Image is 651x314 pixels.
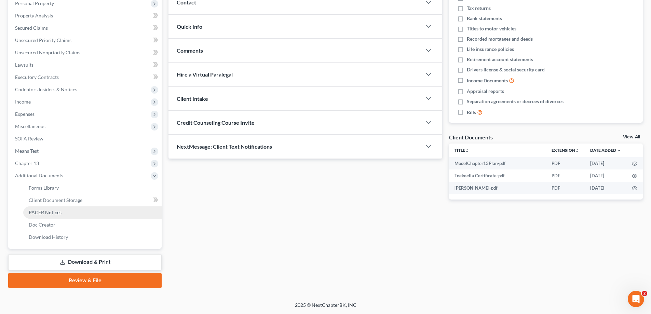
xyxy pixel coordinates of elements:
div: 2025 © NextChapterBK, INC [131,302,520,314]
td: PDF [546,182,585,194]
i: unfold_more [465,149,469,153]
span: Client Document Storage [29,197,82,203]
a: Client Document Storage [23,194,162,206]
span: Comments [177,47,203,54]
i: expand_more [617,149,621,153]
span: Credit Counseling Course Invite [177,119,255,126]
span: Bills [467,109,476,116]
a: Unsecured Priority Claims [10,34,162,46]
span: Miscellaneous [15,123,45,129]
span: Recorded mortgages and deeds [467,36,533,42]
span: Bank statements [467,15,502,22]
span: Income [15,99,31,105]
span: Secured Claims [15,25,48,31]
span: PACER Notices [29,209,62,215]
span: Executory Contracts [15,74,59,80]
span: Life insurance policies [467,46,514,53]
div: Client Documents [449,134,493,141]
span: Unsecured Nonpriority Claims [15,50,80,55]
span: Hire a Virtual Paralegal [177,71,233,78]
span: Property Analysis [15,13,53,18]
span: Separation agreements or decrees of divorces [467,98,564,105]
td: [PERSON_NAME]-pdf [449,182,546,194]
span: Expenses [15,111,35,117]
span: Appraisal reports [467,88,504,95]
span: Doc Creator [29,222,55,228]
td: [DATE] [585,169,626,182]
td: PDF [546,157,585,169]
span: Titles to motor vehicles [467,25,516,32]
a: Property Analysis [10,10,162,22]
td: Teekeelia Certificate-pdf [449,169,546,182]
span: Client Intake [177,95,208,102]
a: Extensionunfold_more [552,148,579,153]
span: Income Documents [467,77,508,84]
a: Secured Claims [10,22,162,34]
td: [DATE] [585,182,626,194]
iframe: Intercom live chat [628,291,644,307]
td: [DATE] [585,157,626,169]
a: Forms Library [23,182,162,194]
td: PDF [546,169,585,182]
span: NextMessage: Client Text Notifications [177,143,272,150]
a: Download History [23,231,162,243]
a: Titleunfold_more [455,148,469,153]
i: unfold_more [575,149,579,153]
a: Download & Print [8,254,162,270]
span: Tax returns [467,5,491,12]
span: Personal Property [15,0,54,6]
span: Forms Library [29,185,59,191]
a: Executory Contracts [10,71,162,83]
a: Review & File [8,273,162,288]
span: Means Test [15,148,39,154]
a: PACER Notices [23,206,162,219]
a: Lawsuits [10,59,162,71]
span: Additional Documents [15,173,63,178]
span: Drivers license & social security card [467,66,545,73]
span: SOFA Review [15,136,43,141]
span: Codebtors Insiders & Notices [15,86,77,92]
span: 2 [642,291,647,296]
span: Retirement account statements [467,56,533,63]
span: Lawsuits [15,62,33,68]
a: Doc Creator [23,219,162,231]
span: Download History [29,234,68,240]
a: View All [623,135,640,139]
span: Chapter 13 [15,160,39,166]
span: Quick Info [177,23,202,30]
a: Unsecured Nonpriority Claims [10,46,162,59]
span: Unsecured Priority Claims [15,37,71,43]
td: ModelChapter13Plan-pdf [449,157,546,169]
a: SOFA Review [10,133,162,145]
a: Date Added expand_more [590,148,621,153]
